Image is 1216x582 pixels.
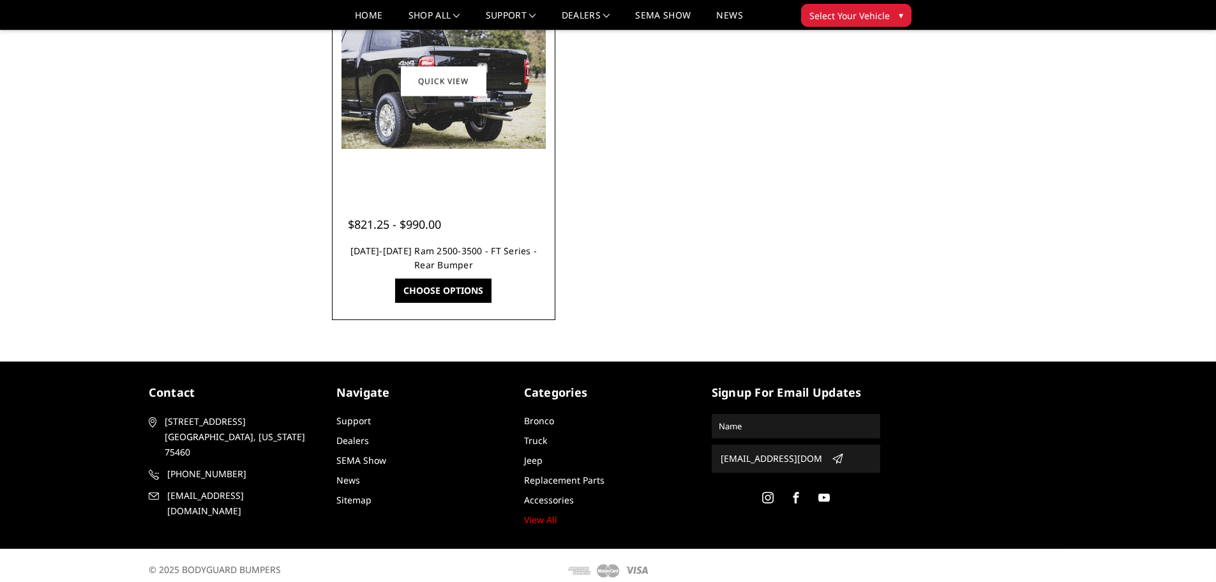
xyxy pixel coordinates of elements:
[167,466,315,482] span: [PHONE_NUMBER]
[486,11,536,29] a: Support
[899,8,903,22] span: ▾
[716,448,827,469] input: Email
[350,245,537,271] a: [DATE]-[DATE] Ram 2500-3500 - FT Series - Rear Bumper
[149,563,281,576] span: © 2025 BODYGUARD BUMPERS
[336,494,372,506] a: Sitemap
[336,474,360,486] a: News
[336,384,505,401] h5: Navigate
[409,11,460,29] a: shop all
[562,11,610,29] a: Dealers
[355,11,382,29] a: Home
[524,434,547,447] a: Truck
[336,454,386,466] a: SEMA Show
[1152,521,1216,582] iframe: Chat Widget
[336,415,371,427] a: Support
[167,488,315,519] span: [EMAIL_ADDRESS][DOMAIN_NAME]
[524,494,574,506] a: Accessories
[149,384,317,401] h5: contact
[165,414,313,460] span: [STREET_ADDRESS] [GEOGRAPHIC_DATA], [US_STATE] 75460
[524,415,554,427] a: Bronco
[524,474,604,486] a: Replacement Parts
[149,488,317,519] a: [EMAIL_ADDRESS][DOMAIN_NAME]
[395,279,492,303] a: Choose Options
[348,217,441,232] span: $821.25 - $990.00
[716,11,742,29] a: News
[712,384,880,401] h5: signup for email updates
[635,11,691,29] a: SEMA Show
[809,9,890,22] span: Select Your Vehicle
[342,13,546,149] img: 2019-2025 Ram 2500-3500 - FT Series - Rear Bumper
[149,466,317,482] a: [PHONE_NUMBER]
[524,454,543,466] a: Jeep
[401,66,486,96] a: Quick view
[801,4,912,27] button: Select Your Vehicle
[336,434,369,447] a: Dealers
[524,384,693,401] h5: Categories
[524,514,557,526] a: View All
[714,416,878,436] input: Name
